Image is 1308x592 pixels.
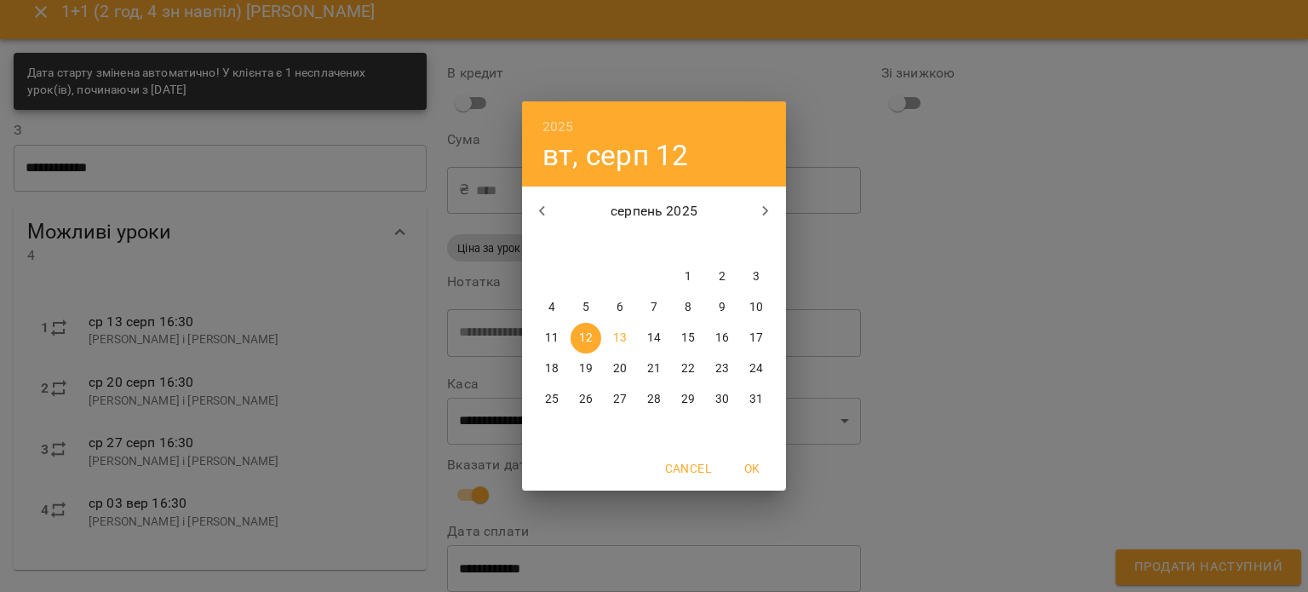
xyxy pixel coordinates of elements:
[605,353,635,384] button: 20
[613,360,627,377] p: 20
[548,299,555,316] p: 4
[639,353,669,384] button: 21
[681,330,695,347] p: 15
[731,458,772,479] span: OK
[707,384,737,415] button: 30
[719,299,726,316] p: 9
[707,353,737,384] button: 23
[613,330,627,347] p: 13
[571,384,601,415] button: 26
[605,292,635,323] button: 6
[707,236,737,253] span: сб
[749,330,763,347] p: 17
[545,330,559,347] p: 11
[536,353,567,384] button: 18
[685,299,691,316] p: 8
[571,292,601,323] button: 5
[715,330,729,347] p: 16
[571,353,601,384] button: 19
[681,360,695,377] p: 22
[753,268,760,285] p: 3
[681,391,695,408] p: 29
[647,330,661,347] p: 14
[673,292,703,323] button: 8
[741,292,772,323] button: 10
[571,236,601,253] span: вт
[545,391,559,408] p: 25
[673,353,703,384] button: 22
[673,323,703,353] button: 15
[579,391,593,408] p: 26
[647,391,661,408] p: 28
[536,384,567,415] button: 25
[715,360,729,377] p: 23
[639,323,669,353] button: 14
[673,384,703,415] button: 29
[741,384,772,415] button: 31
[741,353,772,384] button: 24
[749,299,763,316] p: 10
[749,391,763,408] p: 31
[579,330,593,347] p: 12
[536,292,567,323] button: 4
[741,323,772,353] button: 17
[605,236,635,253] span: ср
[651,299,657,316] p: 7
[749,360,763,377] p: 24
[647,360,661,377] p: 21
[542,115,574,139] button: 2025
[536,323,567,353] button: 11
[673,262,703,292] button: 1
[563,201,746,221] p: серпень 2025
[639,236,669,253] span: чт
[715,391,729,408] p: 30
[579,360,593,377] p: 19
[707,323,737,353] button: 16
[605,384,635,415] button: 27
[613,391,627,408] p: 27
[725,453,779,484] button: OK
[719,268,726,285] p: 2
[617,299,623,316] p: 6
[707,262,737,292] button: 2
[639,384,669,415] button: 28
[582,299,589,316] p: 5
[658,453,718,484] button: Cancel
[673,236,703,253] span: пт
[639,292,669,323] button: 7
[741,236,772,253] span: нд
[685,268,691,285] p: 1
[665,458,711,479] span: Cancel
[545,360,559,377] p: 18
[536,236,567,253] span: пн
[707,292,737,323] button: 9
[571,323,601,353] button: 12
[605,323,635,353] button: 13
[542,138,689,173] button: вт, серп 12
[741,262,772,292] button: 3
